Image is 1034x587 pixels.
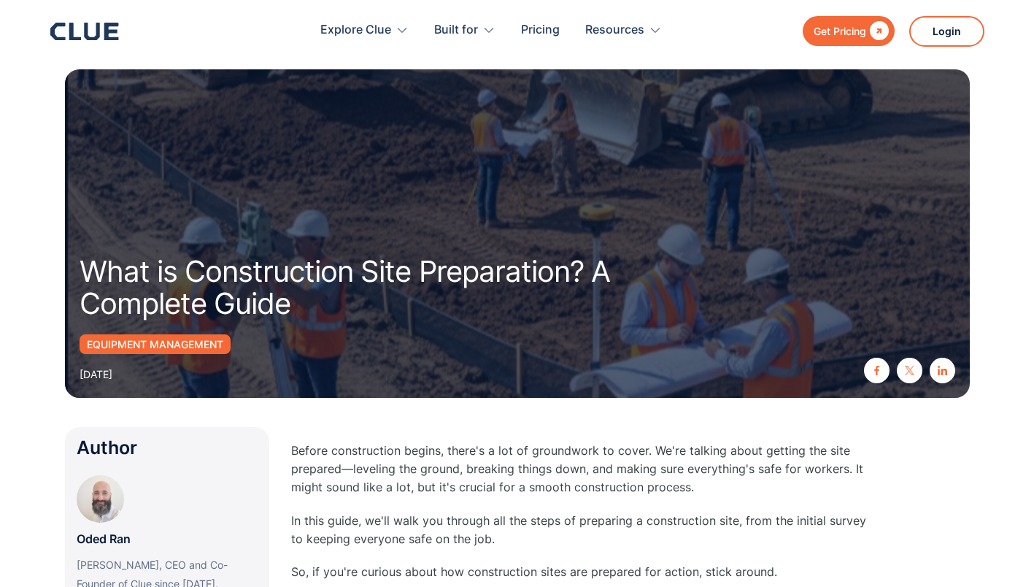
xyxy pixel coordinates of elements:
[80,365,112,383] div: [DATE]
[814,22,866,40] div: Get Pricing
[905,366,914,375] img: twitter X icon
[80,256,692,320] h1: What is Construction Site Preparation? A Complete Guide
[585,7,662,53] div: Resources
[909,16,984,47] a: Login
[291,563,875,581] p: So, if you're curious about how construction sites are prepared for action, stick around.
[77,439,258,457] div: Author
[291,442,875,497] p: Before construction begins, there's a lot of groundwork to cover. We're talking about getting the...
[521,7,560,53] a: Pricing
[872,366,881,375] img: facebook icon
[585,7,644,53] div: Resources
[77,475,124,523] img: Oded Ran
[434,7,478,53] div: Built for
[938,366,947,375] img: linkedin icon
[77,530,131,548] p: Oded Ran
[866,22,889,40] div: 
[291,512,875,548] p: In this guide, we'll walk you through all the steps of preparing a construction site, from the in...
[320,7,409,53] div: Explore Clue
[803,16,895,46] a: Get Pricing
[320,7,391,53] div: Explore Clue
[434,7,495,53] div: Built for
[80,334,231,354] a: Equipment Management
